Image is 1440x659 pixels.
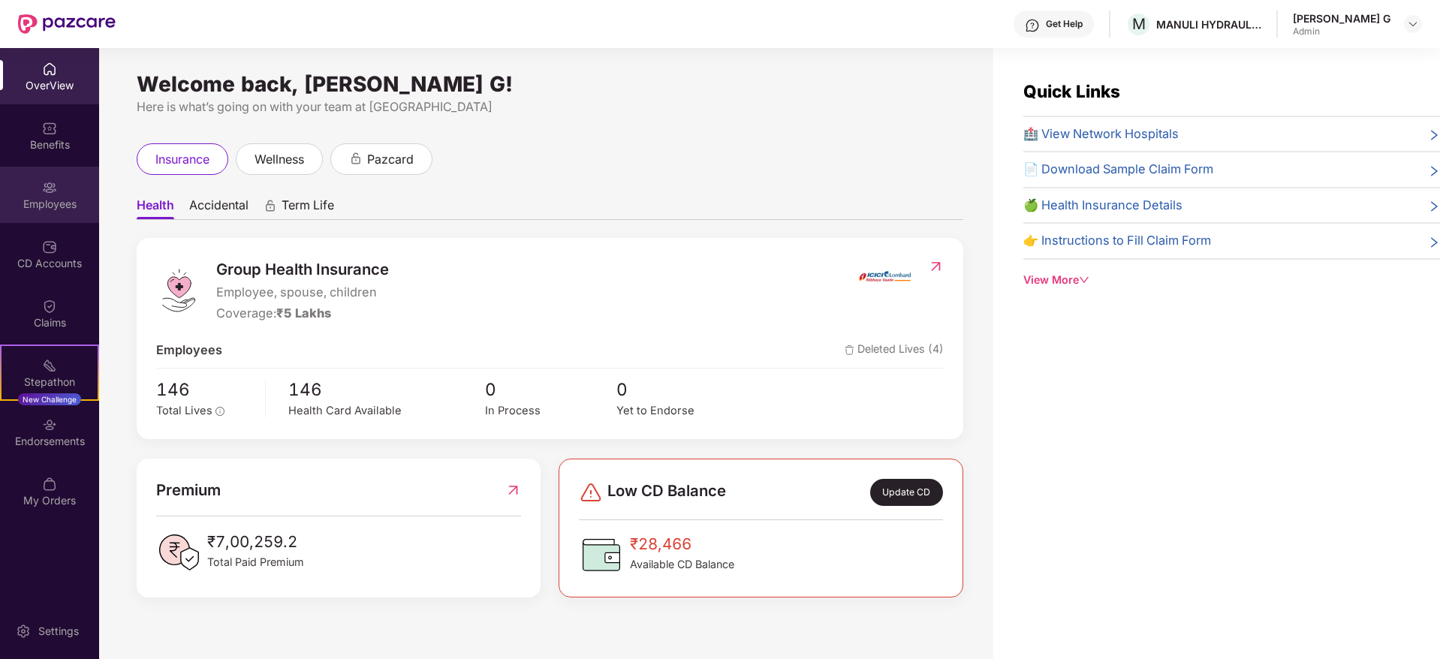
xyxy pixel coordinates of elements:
span: 0 [485,376,616,403]
img: svg+xml;base64,PHN2ZyBpZD0iRW1wbG95ZWVzIiB4bWxucz0iaHR0cDovL3d3dy53My5vcmcvMjAwMC9zdmciIHdpZHRoPS... [42,180,57,195]
span: Group Health Insurance [216,257,389,281]
div: MANULI HYDRAULICS CONNECTORS INDIA PRIVATE LIMITED [1156,17,1261,32]
span: Low CD Balance [607,479,726,506]
img: svg+xml;base64,PHN2ZyBpZD0iQ2xhaW0iIHhtbG5zPSJodHRwOi8vd3d3LnczLm9yZy8yMDAwL3N2ZyIgd2lkdGg9IjIwIi... [42,299,57,314]
span: right [1428,199,1440,215]
span: Accidental [189,197,249,219]
img: svg+xml;base64,PHN2ZyBpZD0iU2V0dGluZy0yMHgyMCIgeG1sbnM9Imh0dHA6Ly93d3cudzMub3JnLzIwMDAvc3ZnIiB3aW... [16,624,31,639]
span: right [1428,163,1440,179]
span: Term Life [282,197,334,219]
img: svg+xml;base64,PHN2ZyB4bWxucz0iaHR0cDovL3d3dy53My5vcmcvMjAwMC9zdmciIHdpZHRoPSIyMSIgaGVpZ2h0PSIyMC... [42,358,57,373]
span: wellness [255,150,304,169]
div: In Process [485,402,616,420]
span: 🍏 Health Insurance Details [1023,196,1182,215]
div: New Challenge [18,393,81,405]
img: svg+xml;base64,PHN2ZyBpZD0iRHJvcGRvd24tMzJ4MzIiIHhtbG5zPSJodHRwOi8vd3d3LnczLm9yZy8yMDAwL3N2ZyIgd2... [1407,18,1419,30]
span: 👉 Instructions to Fill Claim Form [1023,231,1211,251]
span: Health [137,197,174,219]
img: svg+xml;base64,PHN2ZyBpZD0iQmVuZWZpdHMiIHhtbG5zPSJodHRwOi8vd3d3LnczLm9yZy8yMDAwL3N2ZyIgd2lkdGg9Ij... [42,121,57,136]
span: ₹5 Lakhs [276,305,331,320]
div: animation [264,199,277,212]
img: CDBalanceIcon [579,532,624,577]
span: Premium [156,478,221,502]
span: Employee, spouse, children [216,283,389,302]
div: animation [349,152,363,165]
div: Here is what’s going on with your team at [GEOGRAPHIC_DATA] [137,98,963,116]
span: Deleted Lives (4) [845,341,944,360]
div: Yet to Endorse [616,402,748,420]
img: RedirectIcon [505,478,521,502]
div: Health Card Available [288,402,485,420]
span: ₹7,00,259.2 [207,530,304,554]
span: Quick Links [1023,81,1120,101]
div: View More [1023,272,1440,288]
span: right [1428,234,1440,251]
span: info-circle [215,407,224,416]
div: Coverage: [216,304,389,323]
span: 🏥 View Network Hospitals [1023,125,1179,144]
img: svg+xml;base64,PHN2ZyBpZD0iSGVscC0zMngzMiIgeG1sbnM9Imh0dHA6Ly93d3cudzMub3JnLzIwMDAvc3ZnIiB3aWR0aD... [1025,18,1040,33]
img: svg+xml;base64,PHN2ZyBpZD0iQ0RfQWNjb3VudHMiIGRhdGEtbmFtZT0iQ0QgQWNjb3VudHMiIHhtbG5zPSJodHRwOi8vd3... [42,239,57,254]
div: Settings [34,624,83,639]
img: deleteIcon [845,345,854,355]
img: logo [156,268,201,313]
img: svg+xml;base64,PHN2ZyBpZD0iTXlfT3JkZXJzIiBkYXRhLW5hbWU9Ik15IE9yZGVycyIgeG1sbnM9Imh0dHA6Ly93d3cudz... [42,477,57,492]
div: Welcome back, [PERSON_NAME] G! [137,78,963,90]
span: insurance [155,150,209,169]
span: 📄 Download Sample Claim Form [1023,160,1213,179]
img: New Pazcare Logo [18,14,116,34]
img: svg+xml;base64,PHN2ZyBpZD0iRGFuZ2VyLTMyeDMyIiB4bWxucz0iaHR0cDovL3d3dy53My5vcmcvMjAwMC9zdmciIHdpZH... [579,480,603,504]
img: PaidPremiumIcon [156,530,201,575]
div: Stepathon [2,375,98,390]
span: Total Lives [156,404,212,417]
span: ₹28,466 [630,532,734,556]
span: right [1428,128,1440,144]
span: M [1132,15,1146,33]
img: svg+xml;base64,PHN2ZyBpZD0iSG9tZSIgeG1sbnM9Imh0dHA6Ly93d3cudzMub3JnLzIwMDAvc3ZnIiB3aWR0aD0iMjAiIG... [42,62,57,77]
div: [PERSON_NAME] G [1293,11,1390,26]
span: 146 [156,376,255,403]
span: Employees [156,341,222,360]
span: 0 [616,376,748,403]
img: insurerIcon [857,257,913,295]
span: down [1079,275,1089,285]
span: Available CD Balance [630,556,734,573]
img: RedirectIcon [928,259,944,274]
img: svg+xml;base64,PHN2ZyBpZD0iRW5kb3JzZW1lbnRzIiB4bWxucz0iaHR0cDovL3d3dy53My5vcmcvMjAwMC9zdmciIHdpZH... [42,417,57,432]
span: Total Paid Premium [207,554,304,570]
div: Admin [1293,26,1390,38]
div: Update CD [870,479,943,506]
div: Get Help [1046,18,1083,30]
span: pazcard [367,150,414,169]
span: 146 [288,376,485,403]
